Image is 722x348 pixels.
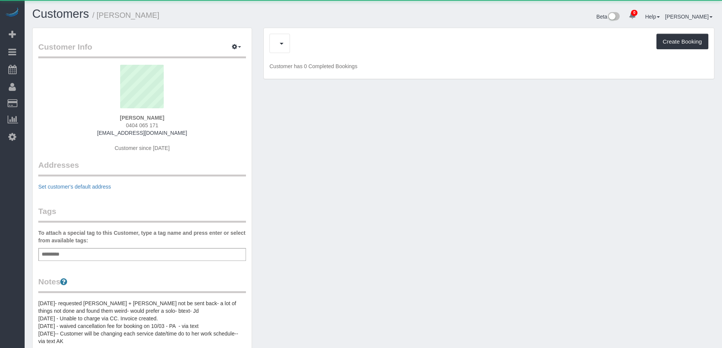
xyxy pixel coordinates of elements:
a: 0 [625,8,640,24]
strong: [PERSON_NAME] [120,115,164,121]
span: Customer since [DATE] [114,145,169,151]
legend: Tags [38,206,246,223]
p: Customer has 0 Completed Bookings [269,62,708,70]
label: To attach a special tag to this Customer, type a tag name and press enter or select from availabl... [38,229,246,244]
button: Create Booking [656,34,708,50]
span: 0 [631,10,637,16]
a: Help [645,14,660,20]
a: Customers [32,7,89,20]
a: [PERSON_NAME] [665,14,713,20]
img: Automaid Logo [5,8,20,18]
span: 0404 065 171 [126,122,158,128]
a: Set customer's default address [38,184,111,190]
pre: [DATE]- requested [PERSON_NAME] + [PERSON_NAME] not be sent back- a lot of things not done and fo... [38,300,246,345]
legend: Notes [38,276,246,293]
a: [EMAIL_ADDRESS][DOMAIN_NAME] [97,130,187,136]
img: New interface [607,12,620,22]
a: Beta [597,14,620,20]
legend: Customer Info [38,41,246,58]
small: / [PERSON_NAME] [92,11,160,19]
